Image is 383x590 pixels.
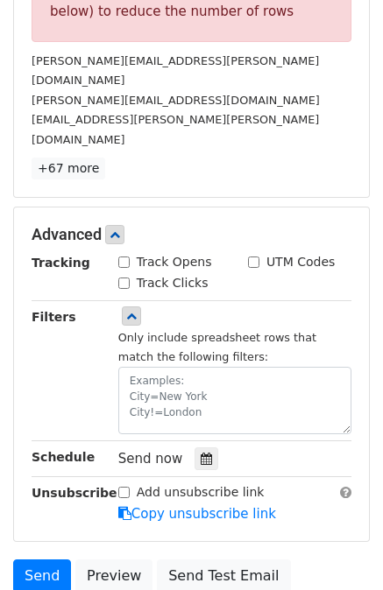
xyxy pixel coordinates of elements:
[32,94,320,107] small: [PERSON_NAME][EMAIL_ADDRESS][DOMAIN_NAME]
[32,54,319,88] small: [PERSON_NAME][EMAIL_ADDRESS][PERSON_NAME][DOMAIN_NAME]
[118,331,316,364] small: Only include spreadsheet rows that match the following filters:
[32,113,319,146] small: [EMAIL_ADDRESS][PERSON_NAME][PERSON_NAME][DOMAIN_NAME]
[137,274,209,292] label: Track Clicks
[32,256,90,270] strong: Tracking
[32,450,95,464] strong: Schedule
[118,506,276,522] a: Copy unsubscribe link
[32,225,351,244] h5: Advanced
[118,451,183,467] span: Send now
[266,253,335,271] label: UTM Codes
[295,506,383,590] iframe: Chat Widget
[32,486,117,500] strong: Unsubscribe
[137,483,265,502] label: Add unsubscribe link
[137,253,212,271] label: Track Opens
[32,158,105,179] a: +67 more
[32,310,76,324] strong: Filters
